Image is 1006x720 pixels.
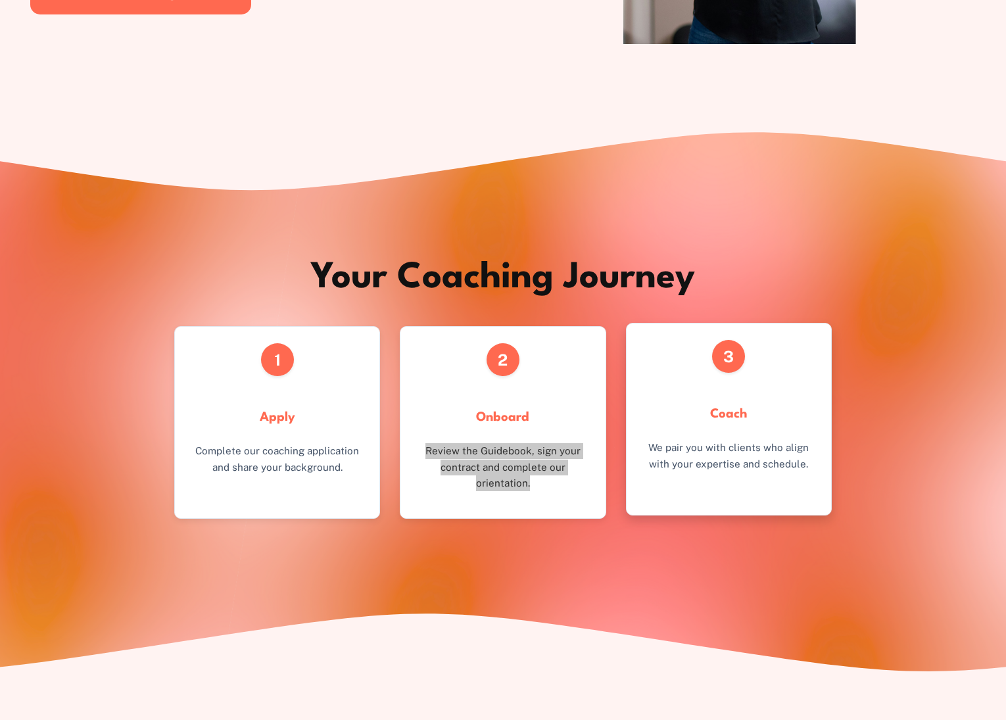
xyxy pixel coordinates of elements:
[261,343,294,376] div: 1
[476,410,529,426] h3: Onboard
[266,258,739,299] h2: Your Coaching Journey
[712,340,745,373] div: 3
[417,443,588,491] p: Review the Guidebook, sign your contract and complete our orientation.
[191,443,363,475] p: Complete our coaching application and share your background.
[710,407,748,423] h3: Coach
[643,440,815,472] p: We pair you with clients who align with your expertise and schedule.
[260,410,295,426] h3: Apply
[487,343,519,376] div: 2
